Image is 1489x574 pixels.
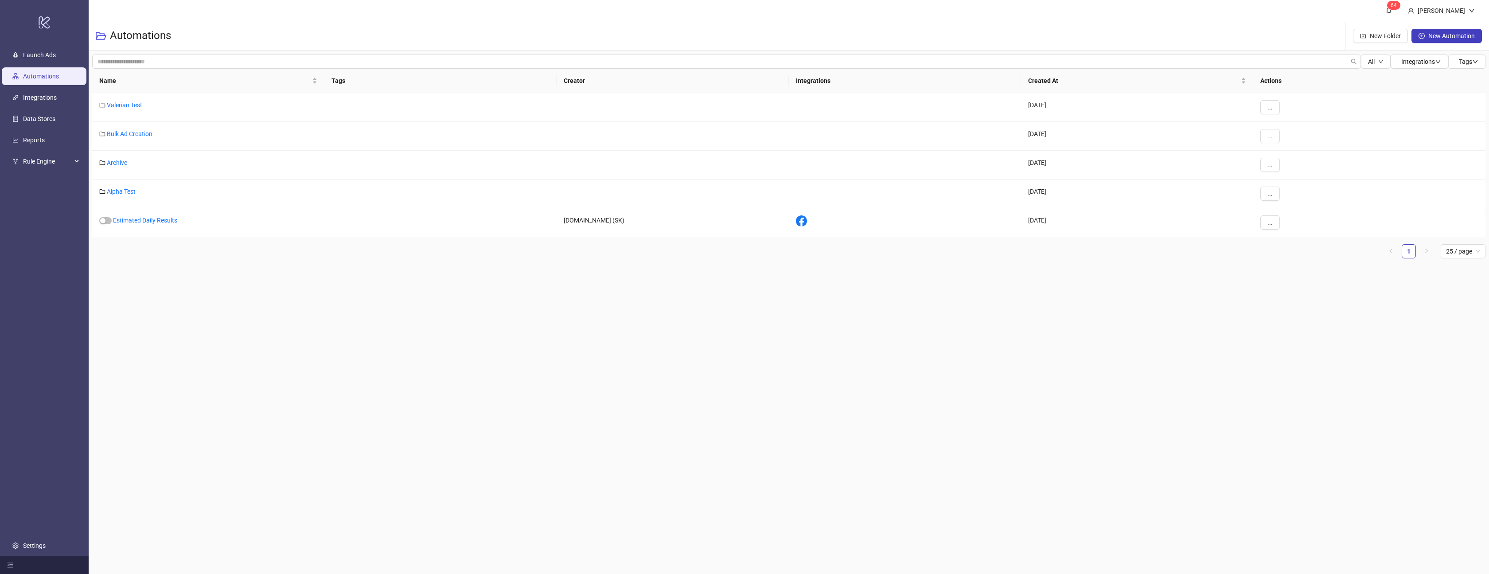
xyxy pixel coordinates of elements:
span: folder [99,188,105,195]
span: ... [1267,161,1273,168]
a: Data Stores [23,115,55,122]
span: 6 [1391,2,1394,8]
span: 25 / page [1446,245,1480,258]
button: Integrationsdown [1391,55,1448,69]
div: [DATE] [1021,180,1253,208]
a: Bulk Ad Creation [107,130,152,137]
div: [DATE] [1021,93,1253,122]
li: 1 [1402,244,1416,258]
span: down [1378,59,1384,64]
button: Alldown [1361,55,1391,69]
a: 1 [1402,245,1415,258]
th: Actions [1253,69,1485,93]
span: ... [1267,133,1273,140]
span: right [1424,248,1429,254]
span: Created At [1028,76,1239,86]
span: ... [1267,190,1273,197]
th: Creator [557,69,789,93]
span: folder [99,131,105,137]
span: New Automation [1428,32,1475,39]
span: Name [99,76,310,86]
a: Settings [23,542,46,549]
div: [PERSON_NAME] [1414,6,1469,16]
span: fork [12,158,19,164]
div: [DATE] [1021,122,1253,151]
span: Integrations [1401,58,1441,65]
a: Estimated Daily Results [113,217,177,224]
button: New Folder [1353,29,1408,43]
span: 4 [1394,2,1397,8]
div: Page Size [1441,244,1485,258]
div: [DATE] [1021,208,1253,237]
span: Tags [1459,58,1478,65]
a: Integrations [23,94,57,101]
span: ... [1267,219,1273,226]
a: Alpha Test [107,188,136,195]
a: Archive [107,159,127,166]
li: Next Page [1419,244,1434,258]
button: ... [1260,100,1280,114]
button: right [1419,244,1434,258]
sup: 64 [1387,1,1400,10]
div: [DOMAIN_NAME] (SK) [557,208,789,237]
span: folder-add [1360,33,1366,39]
th: Integrations [789,69,1021,93]
th: Created At [1021,69,1253,93]
span: ... [1267,104,1273,111]
span: down [1435,59,1441,65]
span: down [1469,8,1475,14]
span: search [1351,59,1357,65]
span: Rule Engine [23,152,72,170]
span: New Folder [1370,32,1401,39]
span: left [1388,248,1394,254]
span: plus-circle [1419,33,1425,39]
span: folder-open [96,31,106,41]
div: [DATE] [1021,151,1253,180]
button: New Automation [1411,29,1482,43]
button: ... [1260,215,1280,230]
button: ... [1260,187,1280,201]
span: folder [99,160,105,166]
span: bell [1386,7,1392,13]
th: Name [92,69,324,93]
th: Tags [324,69,557,93]
h3: Automations [110,29,171,43]
span: folder [99,102,105,108]
button: Tagsdown [1448,55,1485,69]
span: user [1408,8,1414,14]
span: All [1368,58,1375,65]
span: menu-fold [7,562,13,568]
button: ... [1260,158,1280,172]
span: down [1472,59,1478,65]
a: Launch Ads [23,51,56,59]
a: Automations [23,73,59,80]
button: ... [1260,129,1280,143]
a: Reports [23,137,45,144]
a: Valerian Test [107,102,142,109]
li: Previous Page [1384,244,1398,258]
button: left [1384,244,1398,258]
